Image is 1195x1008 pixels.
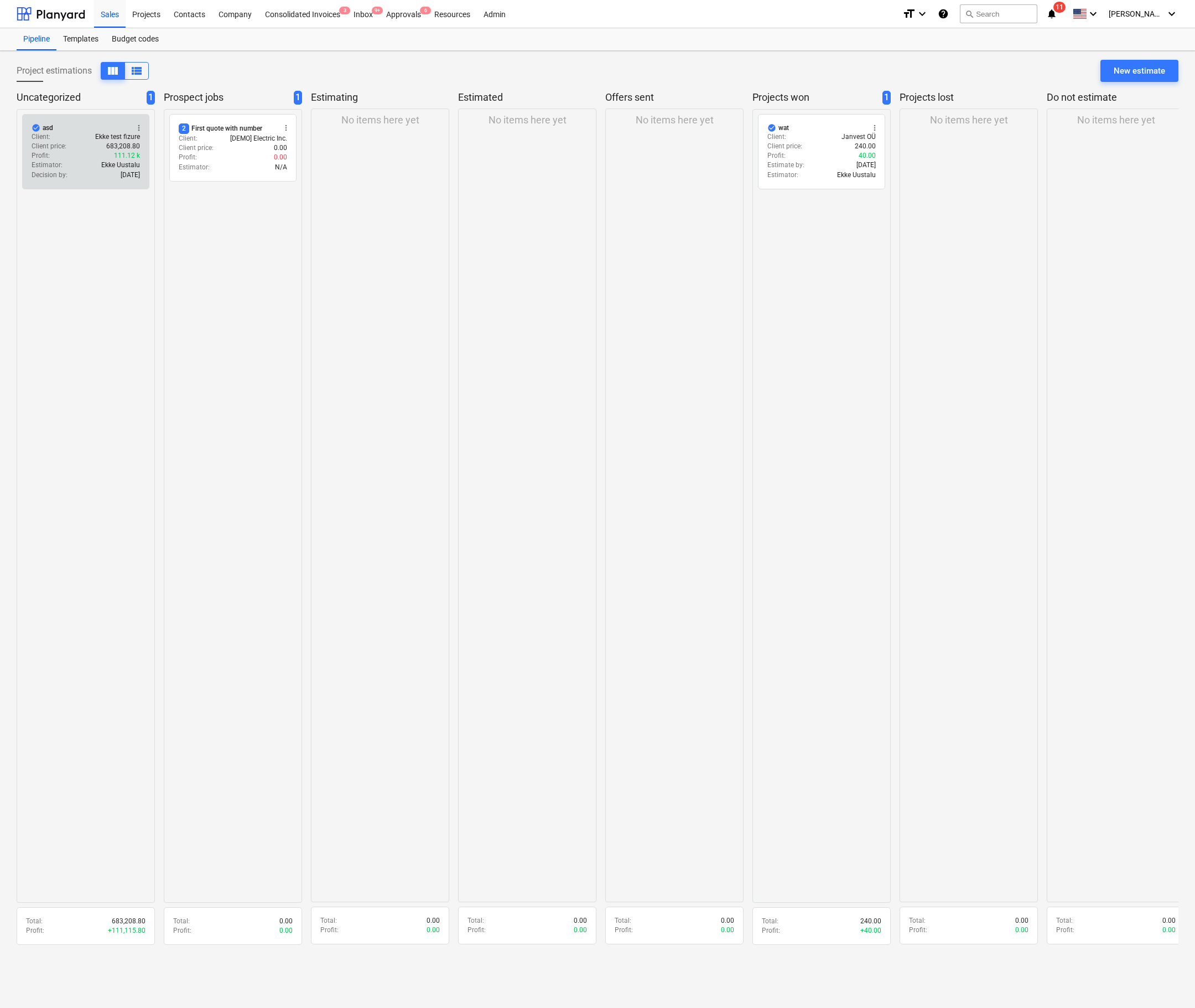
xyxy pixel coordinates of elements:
p: No items here yet [930,113,1008,127]
p: Estimate by : [767,161,804,170]
p: Profit : [615,926,633,935]
p: 0.00 [1015,926,1028,935]
p: Total : [762,917,778,926]
p: No items here yet [489,113,567,127]
p: Profit : [320,926,339,935]
p: Profit : [762,926,780,935]
p: Ekke Uustalu [101,161,140,170]
p: Prospect jobs [164,91,289,105]
p: Janvest OÜ [841,132,876,142]
p: 240.00 [860,917,881,926]
p: Profit : [179,153,197,162]
p: N/A [275,163,287,172]
p: + 111,115.80 [108,926,146,935]
p: Decision by : [32,170,67,180]
p: No items here yet [636,113,714,127]
span: more_vert [870,123,879,132]
p: Total : [320,916,337,926]
div: New estimate [1114,64,1165,78]
button: Search [960,4,1037,23]
p: Client : [767,132,786,142]
i: Knowledge base [938,7,949,20]
p: [DATE] [121,170,140,180]
p: 0.00 [274,143,287,153]
p: [DATE] [856,161,876,170]
p: Total : [467,916,484,926]
p: 0.00 [279,917,293,926]
p: Client price : [179,143,214,153]
p: 0.00 [1015,916,1028,926]
p: Client : [32,132,50,142]
p: Profit : [1056,926,1074,935]
p: Profit : [173,926,191,935]
p: 683,208.80 [106,142,140,151]
p: No items here yet [341,113,419,127]
p: Estimator : [179,163,210,172]
p: [DEMO] Electric Inc. [230,134,287,143]
p: Client : [179,134,198,143]
p: 0.00 [721,916,734,926]
p: Total : [1056,916,1073,926]
span: 6 [420,7,431,14]
p: Total : [615,916,631,926]
div: Pipeline [17,28,56,50]
p: Total : [909,916,926,926]
p: Total : [173,917,190,926]
span: 3 [339,7,350,14]
span: search [965,9,974,18]
span: 1 [294,91,302,105]
i: keyboard_arrow_down [916,7,929,20]
i: keyboard_arrow_down [1165,7,1178,20]
p: Ekke Uustalu [837,170,876,180]
p: Estimator : [32,161,63,170]
p: 0.00 [279,926,293,935]
p: Projects lost [900,91,1033,104]
a: Budget codes [105,28,165,50]
p: Offers sent [605,91,739,104]
p: Total : [26,917,43,926]
span: 1 [882,91,891,105]
p: 0.00 [721,926,734,935]
p: 0.00 [1162,916,1176,926]
span: more_vert [282,123,290,132]
p: 40.00 [859,151,876,161]
p: 0.00 [427,926,440,935]
p: Profit : [767,151,786,161]
p: Profit : [26,926,44,935]
span: more_vert [134,123,143,132]
p: Estimated [458,91,592,104]
div: wat [778,123,789,132]
p: Client price : [32,142,66,151]
p: 0.00 [574,926,587,935]
p: Ekke test fizure [95,132,140,142]
i: format_size [902,7,916,20]
p: Profit : [32,151,50,161]
p: Projects won [752,91,878,105]
i: keyboard_arrow_down [1087,7,1100,20]
div: First quote with number [179,123,262,134]
p: Profit : [467,926,486,935]
span: 1 [147,91,155,105]
div: asd [43,123,53,132]
p: 0.00 [1162,926,1176,935]
p: Estimating [311,91,445,104]
a: Templates [56,28,105,50]
i: notifications [1046,7,1057,20]
p: + 40.00 [860,926,881,935]
p: 240.00 [855,142,876,151]
p: 0.00 [427,916,440,926]
p: Uncategorized [17,91,142,105]
p: Client price : [767,142,802,151]
p: Estimator : [767,170,798,180]
p: 111.12 k [114,151,140,161]
span: View as columns [130,64,143,77]
span: Mark as incomplete [767,123,776,132]
p: 0.00 [574,916,587,926]
span: [PERSON_NAME] Toodre [1109,9,1164,18]
div: Chat Widget [1140,955,1195,1008]
p: 0.00 [274,153,287,162]
span: 2 [179,123,189,134]
p: 683,208.80 [112,917,146,926]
